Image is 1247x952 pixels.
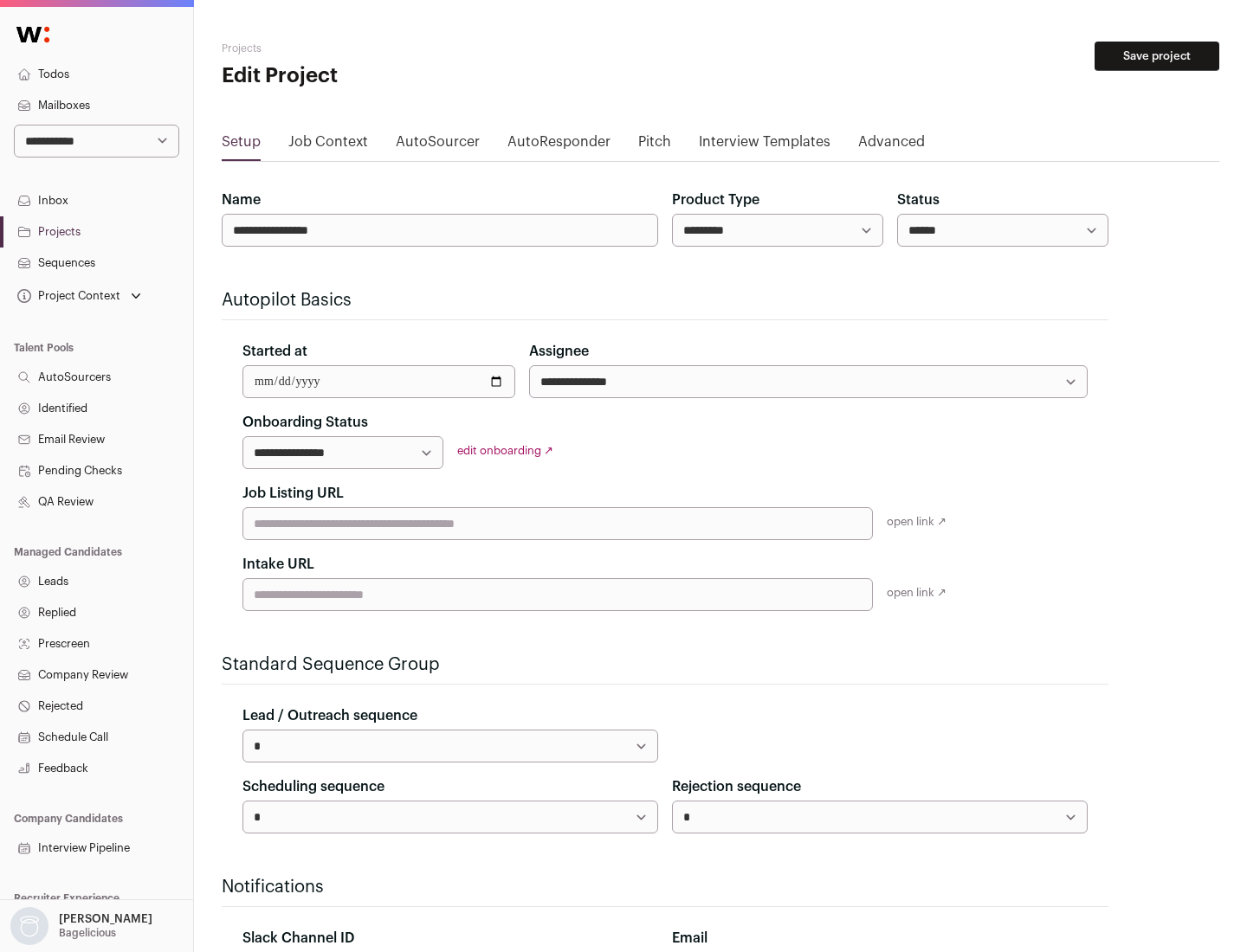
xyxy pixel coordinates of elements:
[242,554,314,575] label: Intake URL
[59,926,116,940] p: Bagelicious
[288,132,368,159] a: Job Context
[699,132,830,159] a: Interview Templates
[457,445,553,456] a: edit onboarding ↗
[507,132,611,159] a: AutoResponder
[10,907,48,945] img: nopic.png
[222,62,554,90] h1: Edit Project
[529,341,589,362] label: Assignee
[222,42,554,55] h2: Projects
[242,412,368,433] label: Onboarding Status
[7,17,59,52] img: Wellfound
[242,483,344,504] label: Job Listing URL
[672,190,759,210] label: Product Type
[222,288,1108,312] h2: Autopilot Basics
[222,653,1108,677] h2: Standard Sequence Group
[858,132,925,159] a: Advanced
[222,190,261,210] label: Name
[1095,42,1219,71] button: Save project
[222,132,261,159] a: Setup
[242,705,417,726] label: Lead / Outreach sequence
[59,912,152,926] p: [PERSON_NAME]
[14,284,145,308] button: Open dropdown
[242,776,384,797] label: Scheduling sequence
[396,132,480,159] a: AutoSourcer
[638,132,671,159] a: Pitch
[242,341,307,362] label: Started at
[672,928,1088,949] div: Email
[222,875,1108,899] h2: Notifications
[897,190,940,210] label: Status
[242,928,354,949] label: Slack Channel ID
[672,776,801,797] label: Rejection sequence
[7,907,156,945] button: Open dropdown
[14,289,120,303] div: Project Context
